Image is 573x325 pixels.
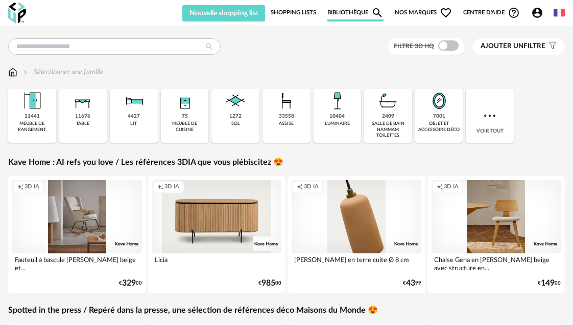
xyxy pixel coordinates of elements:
span: 43 [406,280,415,287]
img: Assise.png [274,89,299,113]
div: table [76,121,89,126]
img: OXP [8,3,26,24]
div: Sélectionner une famille [21,67,104,77]
span: 3D IA [444,183,459,191]
div: 75 [182,113,188,120]
a: Spotted in the press / Repéré dans la presse, une sélection de références déco Maisons du Monde 😍 [8,305,378,316]
a: BibliothèqueMagnify icon [327,4,384,21]
span: 329 [122,280,136,287]
div: 2409 [382,113,394,120]
img: svg+xml;base64,PHN2ZyB3aWR0aD0iMTYiIGhlaWdodD0iMTciIHZpZXdCb3g9IjAgMCAxNiAxNyIgZmlsbD0ibm9uZSIgeG... [8,67,17,77]
div: meuble de cuisine [164,121,206,133]
img: Table.png [70,89,95,113]
span: Account Circle icon [531,7,543,19]
div: Voir tout [466,89,514,143]
span: Creation icon [297,183,303,191]
a: Creation icon 3D IA [PERSON_NAME] en terre cuite Ø 8 cm €4399 [288,176,425,293]
span: Filtre 3D HQ [394,43,434,49]
img: Meuble%20de%20rangement.png [20,89,44,113]
div: luminaire [325,121,350,126]
div: meuble de rangement [11,121,53,133]
img: Rangement.png [173,89,197,113]
span: Creation icon [157,183,163,191]
div: lit [130,121,137,126]
div: 4427 [128,113,140,120]
span: Filter icon [545,42,557,51]
a: Kave Home : AI refs you love / Les références 3DIA que vous plébiscitez 😍 [8,157,283,168]
img: fr [554,7,565,18]
div: Fauteuil à bascule [PERSON_NAME] beige et... [12,253,142,274]
div: 11441 [25,113,40,120]
span: 3D IA [25,183,39,191]
div: objet et accessoire déco [418,121,460,133]
div: Chaise Gena en [PERSON_NAME] beige avec structure en... [432,253,561,274]
img: Salle%20de%20bain.png [376,89,400,113]
span: 985 [261,280,275,287]
span: Help Circle Outline icon [508,7,520,19]
div: € 00 [119,280,142,287]
button: Nouvelle shopping list [182,5,265,21]
div: salle de bain hammam toilettes [367,121,409,138]
span: filtre [481,42,545,51]
div: assise [279,121,294,126]
a: Shopping Lists [271,4,316,21]
span: 149 [541,280,555,287]
span: Heart Outline icon [440,7,452,19]
a: Creation icon 3D IA Licia €98500 [148,176,286,293]
img: Literie.png [122,89,146,113]
img: more.7b13dc1.svg [482,107,498,124]
div: 10404 [329,113,345,120]
div: [PERSON_NAME] en terre cuite Ø 8 cm [292,253,421,274]
span: 3D IA [164,183,179,191]
span: Nos marques [395,4,452,21]
div: € 00 [538,280,561,287]
div: sol [231,121,240,126]
div: 11676 [75,113,90,120]
img: Sol.png [223,89,248,113]
span: Creation icon [17,183,23,191]
span: 3D IA [304,183,319,191]
div: € 00 [258,280,281,287]
div: 33558 [279,113,294,120]
a: Creation icon 3D IA Fauteuil à bascule [PERSON_NAME] beige et... €32900 [8,176,146,293]
button: Ajouter unfiltre Filter icon [473,38,565,55]
span: Nouvelle shopping list [189,10,258,17]
img: svg+xml;base64,PHN2ZyB3aWR0aD0iMTYiIGhlaWdodD0iMTYiIHZpZXdCb3g9IjAgMCAxNiAxNiIgZmlsbD0ibm9uZSIgeG... [21,67,30,77]
div: Licia [152,253,282,274]
span: Ajouter un [481,42,523,50]
span: Account Circle icon [531,7,548,19]
a: Creation icon 3D IA Chaise Gena en [PERSON_NAME] beige avec structure en... €14900 [427,176,565,293]
span: Centre d'aideHelp Circle Outline icon [463,7,520,19]
div: € 99 [403,280,421,287]
img: Miroir.png [427,89,451,113]
div: 7001 [433,113,445,120]
span: Magnify icon [371,7,384,19]
span: Creation icon [437,183,443,191]
img: Luminaire.png [325,89,349,113]
div: 1272 [229,113,242,120]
